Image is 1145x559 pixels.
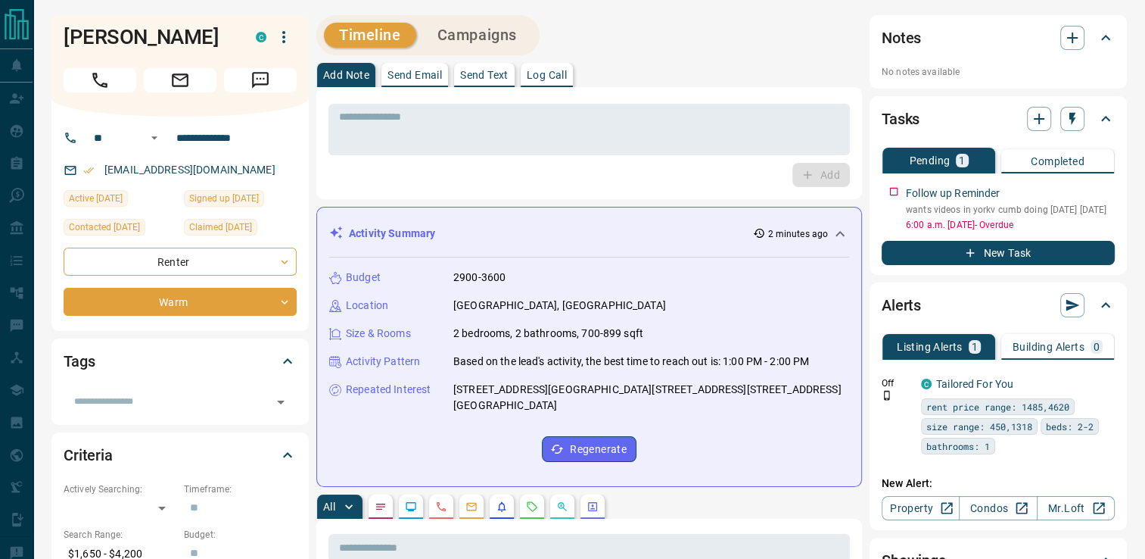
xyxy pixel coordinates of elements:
svg: Push Notification Only [882,390,892,401]
p: Send Text [460,70,509,80]
svg: Requests [526,501,538,513]
p: 0 [1094,342,1100,352]
div: condos.ca [256,32,266,42]
div: Warm [64,288,297,316]
span: beds: 2-2 [1046,419,1094,434]
button: Open [145,129,163,147]
p: All [323,501,335,512]
button: Open [270,392,291,413]
p: 1 [972,342,978,352]
span: Contacted [DATE] [69,220,140,235]
p: Log Call [527,70,567,80]
p: Follow up Reminder [906,186,1000,201]
button: Timeline [324,23,416,48]
div: condos.ca [921,379,932,389]
svg: Emails [465,501,478,513]
button: New Task [882,241,1115,265]
button: Regenerate [542,436,636,462]
p: 2 bedrooms, 2 bathrooms, 700-899 sqft [453,326,643,342]
h2: Criteria [64,443,113,467]
div: Sat Aug 16 2025 [64,190,176,211]
p: Actively Searching: [64,482,176,496]
p: Pending [909,155,950,166]
span: Call [64,68,136,92]
span: rent price range: 1485,4620 [926,399,1069,414]
div: Activity Summary2 minutes ago [329,220,849,248]
a: Mr.Loft [1037,496,1115,520]
p: Budget: [184,528,297,542]
svg: Email Verified [83,165,94,176]
div: Tasks [882,101,1115,137]
p: Based on the lead's activity, the best time to reach out is: 1:00 PM - 2:00 PM [453,354,809,370]
svg: Lead Browsing Activity [405,501,417,513]
div: Mon Jul 14 2025 [184,219,297,240]
p: Repeated Interest [346,382,431,398]
a: [EMAIL_ADDRESS][DOMAIN_NAME] [104,164,275,176]
svg: Opportunities [556,501,568,513]
svg: Listing Alerts [496,501,508,513]
p: Completed [1031,156,1084,167]
span: size range: 450,1318 [926,419,1032,434]
p: Budget [346,270,381,286]
span: Active [DATE] [69,191,123,206]
span: Email [144,68,216,92]
p: 2900-3600 [453,270,506,286]
p: New Alert: [882,476,1115,492]
p: Listing Alerts [897,342,963,352]
h2: Alerts [882,293,921,317]
span: Message [224,68,297,92]
div: Notes [882,20,1115,56]
a: Tailored For You [936,378,1013,390]
p: wants videos in yorkv cumb doing [DATE] [DATE] [906,203,1115,217]
a: Property [882,496,960,520]
p: Send Email [387,70,442,80]
div: Alerts [882,287,1115,323]
p: [STREET_ADDRESS][GEOGRAPHIC_DATA][STREET_ADDRESS][STREET_ADDRESS][GEOGRAPHIC_DATA] [453,382,849,414]
span: bathrooms: 1 [926,439,990,454]
div: Criteria [64,437,297,473]
p: Building Alerts [1013,342,1084,352]
svg: Agent Actions [587,501,599,513]
p: Activity Pattern [346,354,420,370]
svg: Calls [435,501,447,513]
div: Mon Aug 11 2025 [64,219,176,240]
a: Condos [959,496,1037,520]
span: Signed up [DATE] [189,191,259,206]
p: Off [882,376,912,390]
p: Size & Rooms [346,326,411,342]
h2: Tasks [882,107,919,131]
p: No notes available [882,65,1115,79]
p: 2 minutes ago [768,227,828,241]
p: Search Range: [64,528,176,542]
svg: Notes [375,501,387,513]
h1: [PERSON_NAME] [64,25,233,49]
p: Location [346,298,388,314]
p: Activity Summary [349,226,435,242]
h2: Tags [64,349,95,373]
p: 6:00 a.m. [DATE] - Overdue [906,218,1115,232]
p: Add Note [323,70,369,80]
div: Renter [64,248,297,276]
h2: Notes [882,26,921,50]
p: Timeframe: [184,482,297,496]
p: [GEOGRAPHIC_DATA], [GEOGRAPHIC_DATA] [453,298,666,314]
div: Sun Jul 13 2025 [184,190,297,211]
button: Campaigns [422,23,532,48]
div: Tags [64,343,297,379]
span: Claimed [DATE] [189,220,252,235]
p: 1 [959,155,965,166]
